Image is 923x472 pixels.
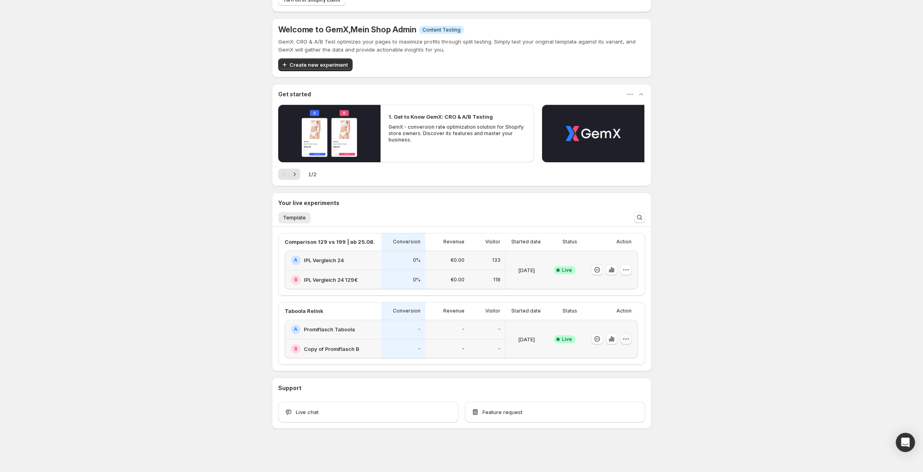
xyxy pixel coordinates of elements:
h2: IPL Vergleich 24 129€ [304,276,358,284]
h3: Get started [278,90,311,98]
h3: Your live experiments [278,199,339,207]
p: Visitor [485,308,500,314]
p: 133 [492,257,500,263]
span: Live [562,336,572,343]
span: Live [562,267,572,273]
p: Conversion [393,239,421,245]
p: - [418,326,421,333]
p: €0.00 [451,257,464,263]
p: GemX: CRO & A/B Test optimizes your pages to maximize profits through split testing. Simply test ... [278,38,645,54]
span: Feature request [482,408,522,416]
p: - [418,346,421,352]
p: Conversion [393,308,421,314]
p: Status [562,239,577,245]
span: , Mein Shop Admin [349,25,417,34]
h2: A [294,326,297,333]
p: [DATE] [518,266,535,274]
h2: A [294,257,297,263]
p: Visitor [485,239,500,245]
p: Revenue [443,239,464,245]
h3: Support [278,384,301,392]
h2: 1. Get to Know GemX: CRO & A/B Testing [389,113,493,121]
button: Create new experiment [278,58,353,71]
h2: Copy of Promiflasch B [304,345,359,353]
span: Live chat [296,408,319,416]
p: Revenue [443,308,464,314]
p: Started date [511,308,541,314]
p: GemX - conversion rate optimization solution for Shopify store owners. Discover its features and ... [389,124,526,143]
h2: B [294,346,297,352]
p: €0.00 [451,277,464,283]
span: Template [283,215,306,221]
button: Play video [278,105,381,162]
button: Search and filter results [634,212,645,223]
p: - [462,326,464,333]
p: Started date [511,239,541,245]
h2: IPL Vergleich 24 [304,256,344,264]
p: Action [616,308,632,314]
h5: Welcome to GemX [278,25,417,34]
nav: Pagination [278,169,300,180]
p: Status [562,308,577,314]
p: 0% [413,277,421,283]
p: - [462,346,464,352]
p: 118 [493,277,500,283]
button: Next [289,169,300,180]
span: 1 / 2 [308,170,317,178]
span: Content Testing [423,27,461,33]
h2: Promiflasch Taboola [304,325,355,333]
span: Create new experiment [289,61,348,69]
p: - [498,326,500,333]
p: Action [616,239,632,245]
p: Comparison 129 vs 199 | ab 25.08. [285,238,375,246]
div: Open Intercom Messenger [896,433,915,452]
p: [DATE] [518,335,535,343]
p: - [498,346,500,352]
p: Taboola Relink [285,307,323,315]
h2: B [294,277,297,283]
button: Play video [542,105,644,162]
p: 0% [413,257,421,263]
